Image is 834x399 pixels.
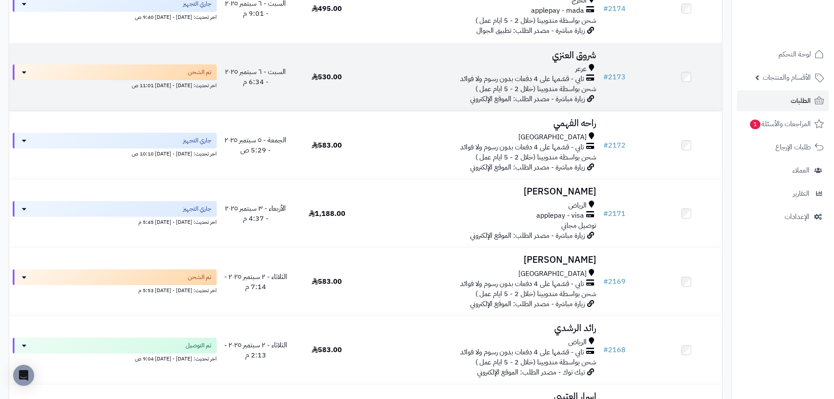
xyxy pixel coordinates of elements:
[737,183,829,204] a: التقارير
[603,345,608,355] span: #
[366,323,596,333] h3: رائد الرشدي
[312,72,342,82] span: 530.00
[225,67,286,87] span: السبت - ٦ سبتمبر ٢٠٢٥ - 6:34 م
[224,272,287,292] span: الثلاثاء - ٢ سبتمبر ٢٠٢٥ - 7:14 م
[366,187,596,197] h3: [PERSON_NAME]
[518,132,587,142] span: [GEOGRAPHIC_DATA]
[531,6,584,16] span: applepay - mada
[775,141,811,153] span: طلبات الإرجاع
[470,299,585,309] span: زيارة مباشرة - مصدر الطلب: الموقع الإلكتروني
[470,230,585,241] span: زيارة مباشرة - مصدر الطلب: الموقع الإلكتروني
[603,276,626,287] a: #2169
[603,208,626,219] a: #2171
[312,345,342,355] span: 583.00
[737,137,829,158] a: طلبات الإرجاع
[737,113,829,134] a: المراجعات والأسئلة1
[477,367,585,378] span: تيك توك - مصدر الطلب: الموقع الإلكتروني
[186,341,211,350] span: تم التوصيل
[13,365,34,386] div: Open Intercom Messenger
[785,211,809,223] span: الإعدادات
[475,152,596,162] span: شحن بواسطة مندوبينا (خلال 2 - 5 ايام عمل )
[13,148,217,158] div: اخر تحديث: [DATE] - [DATE] 10:10 ص
[460,74,584,84] span: تابي - قسّمها على 4 دفعات بدون رسوم ولا فوائد
[225,203,286,224] span: الأربعاء - ٣ سبتمبر ٢٠٢٥ - 4:37 م
[568,337,587,347] span: الرياض
[575,64,587,74] span: عرعر
[603,4,608,14] span: #
[183,136,211,145] span: جاري التجهيز
[366,255,596,265] h3: [PERSON_NAME]
[13,285,217,294] div: اخر تحديث: [DATE] - [DATE] 5:53 م
[476,25,585,36] span: زيارة مباشرة - مصدر الطلب: تطبيق الجوال
[188,68,211,77] span: تم الشحن
[791,95,811,107] span: الطلبات
[312,276,342,287] span: 583.00
[603,345,626,355] a: #2168
[470,162,585,173] span: زيارة مباشرة - مصدر الطلب: الموقع الإلكتروني
[603,72,608,82] span: #
[13,353,217,363] div: اخر تحديث: [DATE] - [DATE] 9:04 ص
[750,120,760,129] span: 1
[460,142,584,152] span: تابي - قسّمها على 4 دفعات بدون رسوم ولا فوائد
[792,164,809,177] span: العملاء
[312,4,342,14] span: 495.00
[460,279,584,289] span: تابي - قسّمها على 4 دفعات بدون رسوم ولا فوائد
[763,71,811,84] span: الأقسام والمنتجات
[224,340,287,360] span: الثلاثاء - ٢ سبتمبر ٢٠٢٥ - 2:13 م
[225,135,286,155] span: الجمعة - ٥ سبتمبر ٢٠٢٥ - 5:29 ص
[366,50,596,60] h3: شروق العنزي
[475,84,596,94] span: شحن بواسطة مندوبينا (خلال 2 - 5 ايام عمل )
[13,12,217,21] div: اخر تحديث: [DATE] - [DATE] 9:40 ص
[793,187,809,200] span: التقارير
[737,206,829,227] a: الإعدادات
[13,80,217,89] div: اخر تحديث: [DATE] - [DATE] 11:01 ص
[188,273,211,282] span: تم الشحن
[561,220,596,231] span: توصيل مجاني
[737,44,829,65] a: لوحة التحكم
[475,15,596,26] span: شحن بواسطة مندوبينا (خلال 2 - 5 ايام عمل )
[470,94,585,104] span: زيارة مباشرة - مصدر الطلب: الموقع الإلكتروني
[366,118,596,128] h3: راحه الفهمي
[475,357,596,367] span: شحن بواسطة مندوبينا (خلال 2 - 5 ايام عمل )
[603,4,626,14] a: #2174
[603,140,608,151] span: #
[312,140,342,151] span: 583.00
[183,205,211,213] span: جاري التجهيز
[603,276,608,287] span: #
[536,211,584,221] span: applepay - visa
[749,118,811,130] span: المراجعات والأسئلة
[460,347,584,357] span: تابي - قسّمها على 4 دفعات بدون رسوم ولا فوائد
[518,269,587,279] span: [GEOGRAPHIC_DATA]
[778,48,811,60] span: لوحة التحكم
[603,208,608,219] span: #
[737,160,829,181] a: العملاء
[475,289,596,299] span: شحن بواسطة مندوبينا (خلال 2 - 5 ايام عمل )
[737,90,829,111] a: الطلبات
[603,72,626,82] a: #2173
[13,217,217,226] div: اخر تحديث: [DATE] - [DATE] 5:45 م
[568,201,587,211] span: الرياض
[309,208,345,219] span: 1,188.00
[603,140,626,151] a: #2172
